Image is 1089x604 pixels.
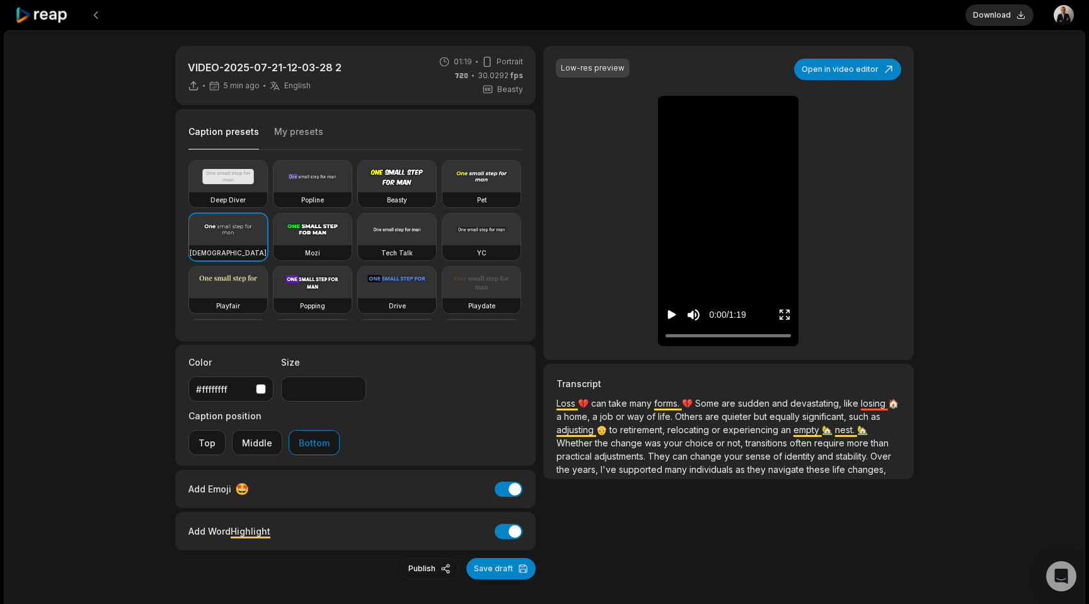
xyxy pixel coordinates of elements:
span: life [833,464,848,475]
div: Open Intercom Messenger [1046,561,1076,591]
span: home, [564,411,592,422]
span: significant, [802,411,849,422]
div: 0:00 / 1:19 [709,308,746,322]
span: fps [510,71,523,80]
span: a [592,411,600,422]
span: change [690,451,724,462]
span: retirement, [620,424,667,435]
span: change [611,438,645,448]
span: English [284,81,311,91]
span: your [664,438,685,448]
button: Bottom [289,430,340,455]
span: they [747,464,768,475]
span: devastating, [790,398,844,409]
span: of [647,411,658,422]
p: 💔 💔 🏠 👴 🏡 🏡 🌟 🌟 🤝 🤝 📞 📞 📞 🔍 [556,397,901,476]
span: empty [793,424,822,435]
span: your [724,451,746,462]
span: Whether [556,438,595,448]
h3: Popping [300,301,325,311]
h3: YC [477,248,487,258]
span: many [665,464,689,475]
span: require [814,438,847,448]
span: 🤩 [235,480,249,497]
span: was [645,438,664,448]
span: the [556,464,572,475]
h3: Playfair [216,301,240,311]
h3: Popline [301,195,324,205]
span: 30.0292 [478,70,523,81]
span: identity [785,451,817,462]
span: sense [746,451,773,462]
button: Publish [400,558,459,579]
span: like [844,398,861,409]
span: more [847,438,871,448]
span: individuals [689,464,735,475]
span: are [722,398,738,409]
span: stability. [836,451,870,462]
span: or [712,424,723,435]
span: job [600,411,616,422]
span: practical [556,451,594,462]
span: 01:19 [454,56,472,67]
span: can [591,398,609,409]
label: Caption position [188,409,340,422]
span: a [556,411,564,422]
span: or [616,411,627,422]
span: as [871,411,880,422]
div: Low-res preview [561,62,625,74]
span: but [754,411,769,422]
h3: Transcript [556,377,901,390]
h3: Mozi [305,248,320,258]
span: Add Emoji [188,482,231,496]
span: are [705,411,722,422]
span: an [781,424,793,435]
button: Enter Fullscreen [778,303,791,327]
span: as [735,464,747,475]
label: Size [281,356,366,369]
span: the [595,438,611,448]
h3: Pet [477,195,487,205]
span: of [773,451,785,462]
span: many [630,398,654,409]
div: Add Word [188,523,270,540]
span: experiencing [723,424,781,435]
span: adjusting [556,424,596,435]
button: Caption presets [188,125,259,150]
span: Loss [556,398,578,409]
p: VIDEO-2025-07-21-12-03-28 2 [188,60,342,75]
span: I've [601,464,619,475]
span: often [790,438,814,448]
span: equally [769,411,802,422]
span: these [807,464,833,475]
h3: Beasty [387,195,407,205]
span: way [627,411,647,422]
button: #ffffffff [188,376,274,402]
span: navigate [768,464,807,475]
span: Others [675,411,705,422]
div: #ffffffff [196,383,251,396]
button: Play video [665,303,678,327]
button: Top [188,430,226,455]
span: years, [572,464,601,475]
span: can [672,451,690,462]
label: Color [188,356,274,369]
span: adjustments. [594,451,648,462]
span: supported [619,464,665,475]
button: My presets [274,125,323,149]
button: Open in video editor [794,59,901,80]
span: Beasty [497,84,523,95]
span: than [871,438,889,448]
button: Save draft [466,558,536,579]
span: 5 min ago [224,81,260,91]
h3: [DEMOGRAPHIC_DATA] [190,248,267,258]
h3: Tech Talk [381,248,413,258]
span: Highlight [231,526,270,537]
h3: Playdate [468,301,495,311]
button: Download [965,4,1034,26]
span: Over [870,451,891,462]
span: sudden [738,398,772,409]
span: Some [695,398,722,409]
button: Mute sound [686,307,701,323]
span: and [772,398,790,409]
